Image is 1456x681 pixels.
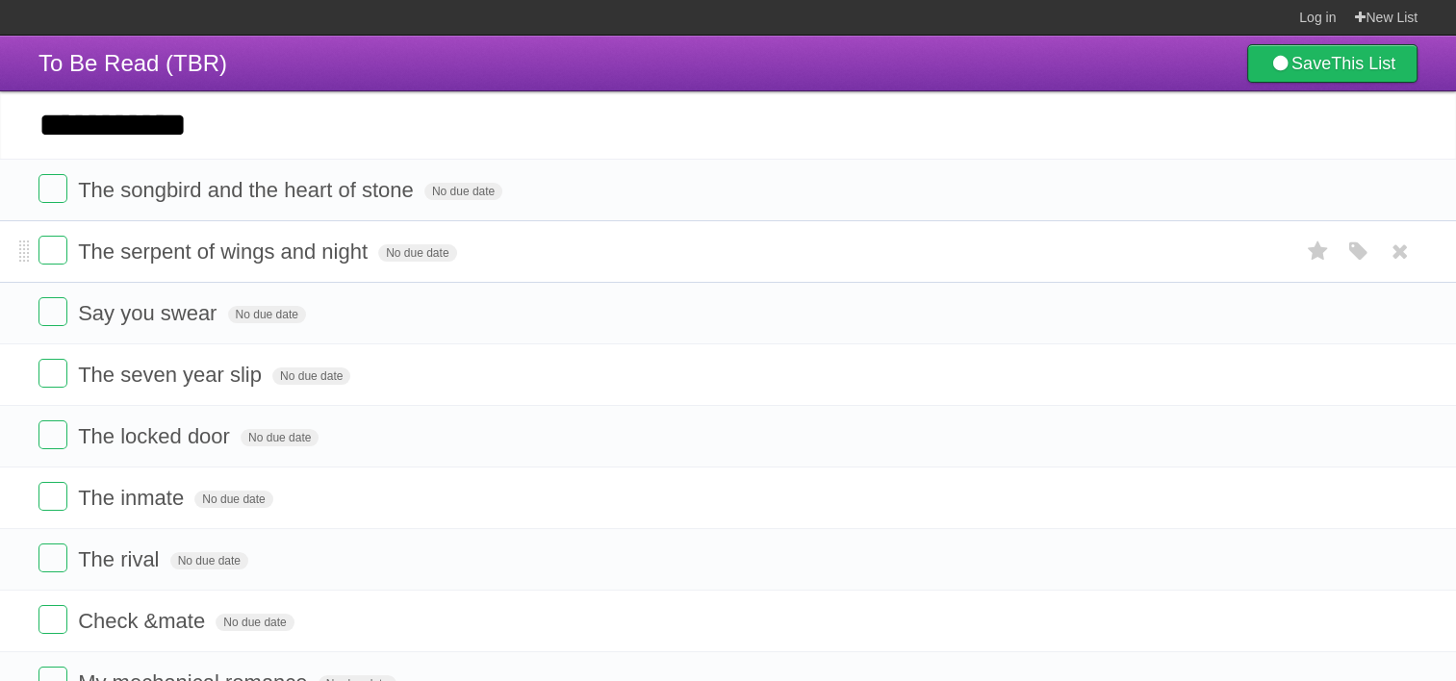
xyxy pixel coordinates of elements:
[1247,44,1418,83] a: SaveThis List
[1300,236,1337,267] label: Star task
[424,183,502,200] span: No due date
[38,605,67,634] label: Done
[78,178,419,202] span: The songbird and the heart of stone
[194,491,272,508] span: No due date
[38,543,67,572] label: Done
[78,301,221,325] span: Say you swear
[38,174,67,203] label: Done
[78,486,189,510] span: The inmate
[1331,54,1395,73] b: This List
[78,547,164,571] span: The rival
[38,482,67,511] label: Done
[228,306,306,323] span: No due date
[378,244,456,262] span: No due date
[170,552,248,569] span: No due date
[38,359,67,388] label: Done
[78,424,235,448] span: The locked door
[78,363,267,387] span: The seven year slip
[272,367,350,385] span: No due date
[38,420,67,449] label: Done
[38,297,67,326] label: Done
[216,614,294,631] span: No due date
[78,609,210,633] span: Check &mate
[78,240,372,264] span: The serpent of wings and night
[38,50,227,76] span: To Be Read (TBR)
[38,236,67,265] label: Done
[241,429,319,446] span: No due date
